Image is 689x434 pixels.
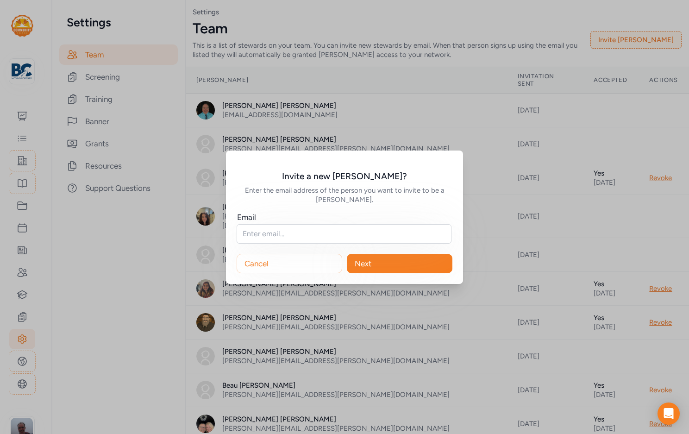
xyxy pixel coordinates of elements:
div: Email [237,212,256,223]
div: Open Intercom Messenger [658,403,680,425]
button: Next [347,254,452,273]
h3: Invite a new [PERSON_NAME]? [237,171,452,182]
span: Enter the email address of the person you want to invite to be a [PERSON_NAME]. [245,186,445,204]
button: Cancel [237,254,342,273]
span: Next [355,258,371,269]
input: Enter email... [237,224,451,244]
span: Cancel [244,258,269,269]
